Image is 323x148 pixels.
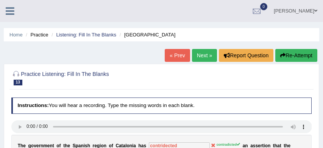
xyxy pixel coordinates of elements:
button: Re-Attempt [275,49,317,62]
sup: contradicted [217,143,240,146]
h2: Practice Listening: Fill In The Blanks [11,69,198,85]
li: [GEOGRAPHIC_DATA] [118,31,176,38]
b: Instructions: [17,102,48,108]
a: Next » [192,49,217,62]
li: Practice [24,31,48,38]
button: Report Question [219,49,273,62]
span: 13 [14,80,22,85]
a: Listening: Fill In The Blanks [56,32,116,38]
span: 0 [260,3,268,10]
h4: You will hear a recording. Type the missing words in each blank. [11,98,312,113]
a: « Prev [165,49,190,62]
a: Home [9,32,23,38]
